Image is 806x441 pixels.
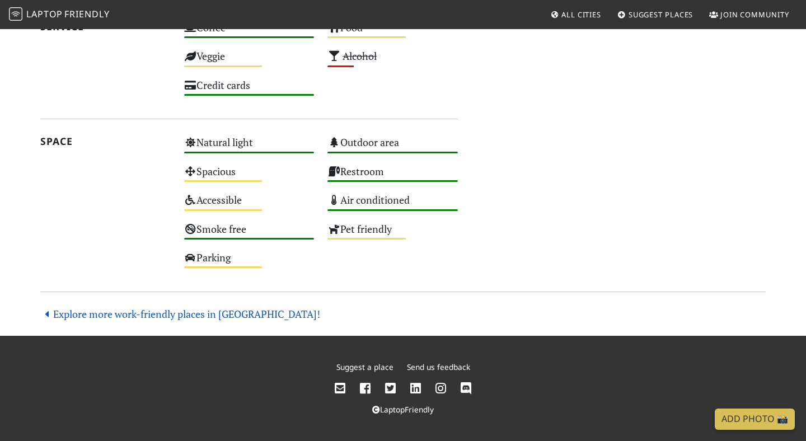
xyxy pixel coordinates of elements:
[26,8,63,20] span: Laptop
[321,191,465,219] div: Air conditioned
[705,4,794,25] a: Join Community
[177,133,321,162] div: Natural light
[177,18,321,47] div: Coffee
[40,135,171,147] h2: Space
[40,307,320,321] a: Explore more work-friendly places in [GEOGRAPHIC_DATA]!
[9,5,110,25] a: LaptopFriendly LaptopFriendly
[561,10,601,20] span: All Cities
[407,362,470,372] a: Send us feedback
[546,4,606,25] a: All Cities
[343,49,377,63] s: Alcohol
[372,404,434,415] a: LaptopFriendly
[613,4,698,25] a: Suggest Places
[336,362,393,372] a: Suggest a place
[629,10,693,20] span: Suggest Places
[177,162,321,191] div: Spacious
[40,21,171,32] h2: Service
[64,8,109,20] span: Friendly
[720,10,789,20] span: Join Community
[321,162,465,191] div: Restroom
[177,47,321,76] div: Veggie
[9,7,22,21] img: LaptopFriendly
[321,220,465,248] div: Pet friendly
[177,76,321,105] div: Credit cards
[715,409,795,430] a: Add Photo 📸
[177,191,321,219] div: Accessible
[177,248,321,277] div: Parking
[321,18,465,47] div: Food
[177,220,321,248] div: Smoke free
[321,133,465,162] div: Outdoor area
